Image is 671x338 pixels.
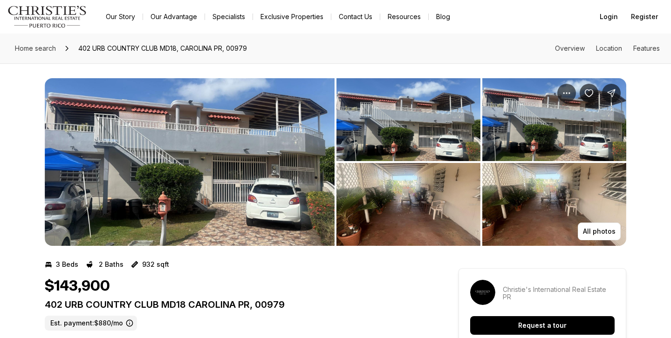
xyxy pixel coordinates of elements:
[555,45,660,52] nav: Page section menu
[602,84,621,102] button: Share Property: 402 URB COUNTRY CLUB MD18
[578,223,621,240] button: All photos
[142,261,169,268] p: 932 sqft
[205,10,253,23] a: Specialists
[429,10,458,23] a: Blog
[45,277,110,295] h1: $143,900
[518,322,567,329] p: Request a tour
[555,44,585,52] a: Skip to: Overview
[482,78,626,161] button: View image gallery
[98,10,143,23] a: Our Story
[631,13,658,20] span: Register
[45,316,137,331] label: Est. payment: $880/mo
[56,261,78,268] p: 3 Beds
[45,78,626,246] div: Listing Photos
[583,228,616,235] p: All photos
[557,84,576,102] button: Property options
[594,7,623,26] button: Login
[625,7,664,26] button: Register
[336,163,480,246] button: View image gallery
[45,299,425,310] p: 402 URB COUNTRY CLUB MD18 CAROLINA PR, 00979
[380,10,428,23] a: Resources
[11,41,60,56] a: Home search
[470,316,615,335] button: Request a tour
[75,41,251,56] span: 402 URB COUNTRY CLUB MD18, CAROLINA PR, 00979
[7,6,87,28] img: logo
[15,44,56,52] span: Home search
[143,10,205,23] a: Our Advantage
[45,78,335,246] button: View image gallery
[331,10,380,23] button: Contact Us
[503,286,615,301] p: Christie's International Real Estate PR
[336,78,626,246] li: 2 of 9
[336,78,480,161] button: View image gallery
[482,163,626,246] button: View image gallery
[596,44,622,52] a: Skip to: Location
[45,78,335,246] li: 1 of 9
[99,261,123,268] p: 2 Baths
[600,13,618,20] span: Login
[580,84,598,102] button: Save Property: 402 URB COUNTRY CLUB MD18
[253,10,331,23] a: Exclusive Properties
[633,44,660,52] a: Skip to: Features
